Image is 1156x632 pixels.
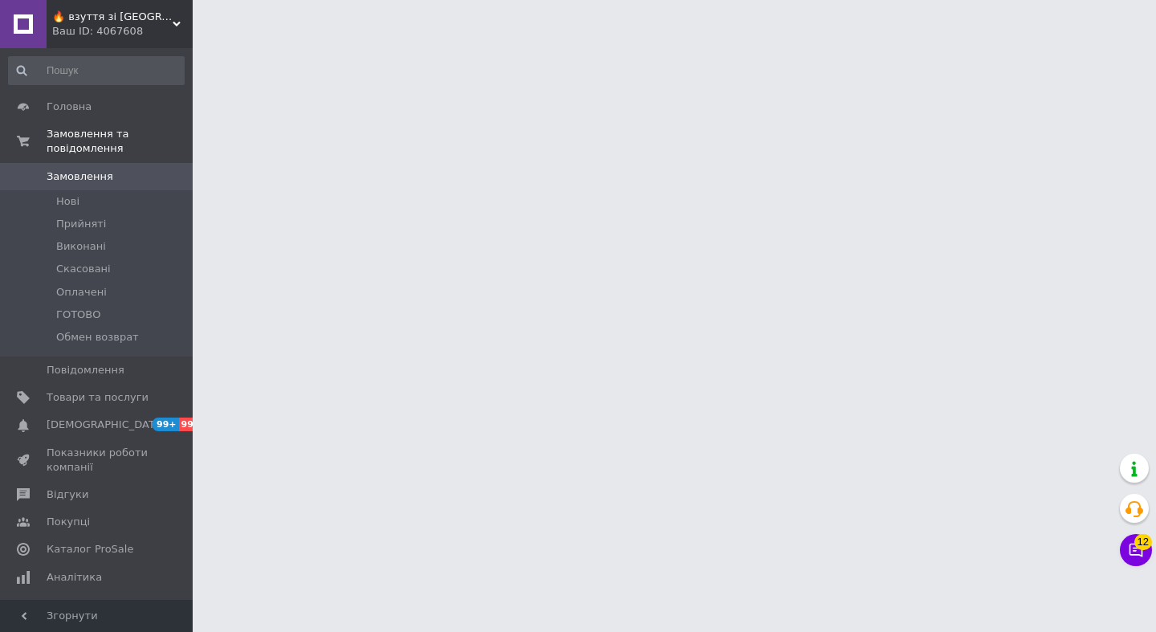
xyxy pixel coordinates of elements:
span: Оплачені [56,285,107,300]
span: Прийняті [56,217,106,231]
span: 99+ [179,418,206,431]
button: Чат з покупцем12 [1120,534,1152,566]
span: Головна [47,100,92,114]
span: 99+ [153,418,179,431]
span: Замовлення [47,169,113,184]
span: Виконані [56,239,106,254]
span: Повідомлення [47,363,124,377]
span: Показники роботи компанії [47,446,149,475]
span: 🔥 взуття зі Швеції, миттєво 🚚💨 без передоплат [52,10,173,24]
span: Скасовані [56,262,111,276]
span: 12 [1134,531,1152,547]
span: Покупці [47,515,90,529]
div: Ваш ID: 4067608 [52,24,193,39]
input: Пошук [8,56,185,85]
span: Управління сайтом [47,597,149,626]
span: Замовлення та повідомлення [47,127,193,156]
span: Каталог ProSale [47,542,133,557]
span: Відгуки [47,487,88,502]
span: Обмен возврат [56,330,139,345]
span: [DEMOGRAPHIC_DATA] [47,418,165,432]
span: Товари та послуги [47,390,149,405]
span: Аналітика [47,570,102,585]
span: ГОТОВО [56,308,101,322]
span: Нові [56,194,79,209]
